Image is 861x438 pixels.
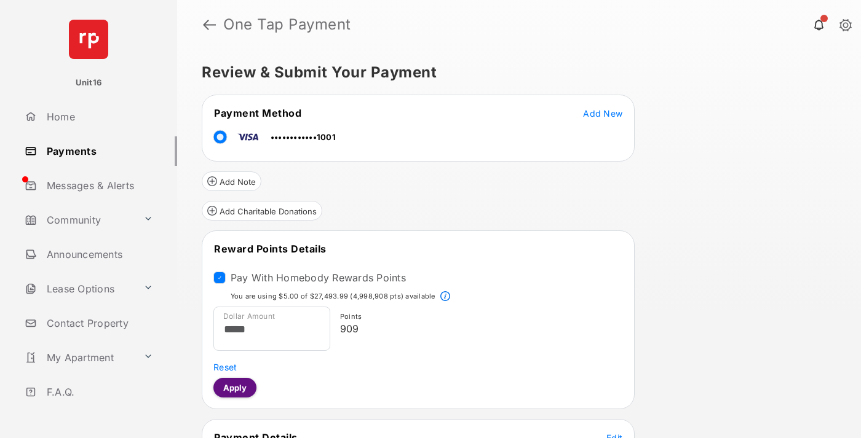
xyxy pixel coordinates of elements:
[231,272,406,284] label: Pay With Homebody Rewards Points
[214,243,327,255] span: Reward Points Details
[583,107,622,119] button: Add New
[213,362,237,372] span: Reset
[271,132,336,142] span: ••••••••••••1001
[20,240,177,269] a: Announcements
[202,171,261,191] button: Add Note
[223,17,351,32] strong: One Tap Payment
[69,20,108,59] img: svg+xml;base64,PHN2ZyB4bWxucz0iaHR0cDovL3d3dy53My5vcmcvMjAwMC9zdmciIHdpZHRoPSI2NCIgaGVpZ2h0PSI2NC...
[20,136,177,166] a: Payments
[20,377,177,407] a: F.A.Q.
[20,171,177,200] a: Messages & Alerts
[202,65,827,80] h5: Review & Submit Your Payment
[231,291,435,302] p: You are using $5.00 of $27,493.99 (4,998,908 pts) available
[340,311,618,322] p: Points
[20,102,177,131] a: Home
[202,201,322,221] button: Add Charitable Donations
[340,321,618,336] p: 909
[20,343,138,372] a: My Apartment
[20,205,138,235] a: Community
[76,77,102,89] p: Unit16
[20,308,177,338] a: Contact Property
[20,274,138,303] a: Lease Options
[213,378,256,397] button: Apply
[214,107,301,119] span: Payment Method
[583,108,622,119] span: Add New
[213,361,237,373] button: Reset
